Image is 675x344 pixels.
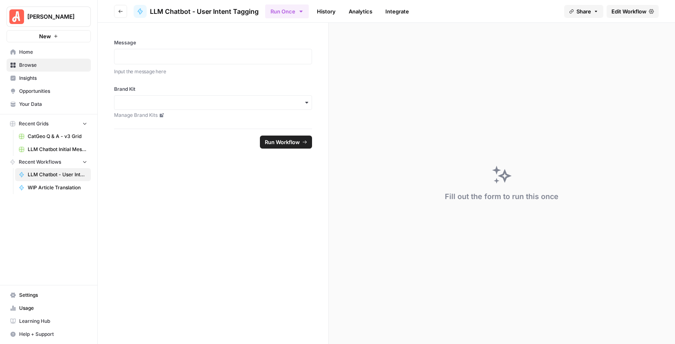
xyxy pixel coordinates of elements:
[114,85,312,93] label: Brand Kit
[7,59,91,72] a: Browse
[445,191,558,202] div: Fill out the form to run this once
[19,74,87,82] span: Insights
[28,184,87,191] span: WIP Article Translation
[7,7,91,27] button: Workspace: Angi
[134,5,259,18] a: LLM Chatbot - User Intent Tagging
[7,315,91,328] a: Learning Hub
[19,88,87,95] span: Opportunities
[7,72,91,85] a: Insights
[564,5,603,18] button: Share
[15,181,91,194] a: WIP Article Translation
[28,146,87,153] span: LLM Chatbot Initial Message Intent
[27,13,77,21] span: [PERSON_NAME]
[19,331,87,338] span: Help + Support
[19,48,87,56] span: Home
[7,30,91,42] button: New
[260,136,312,149] button: Run Workflow
[7,98,91,111] a: Your Data
[7,118,91,130] button: Recent Grids
[19,61,87,69] span: Browse
[7,156,91,168] button: Recent Workflows
[611,7,646,15] span: Edit Workflow
[19,158,61,166] span: Recent Workflows
[380,5,414,18] a: Integrate
[7,46,91,59] a: Home
[7,289,91,302] a: Settings
[114,39,312,46] label: Message
[28,133,87,140] span: CatGeo Q & A - v3 Grid
[19,101,87,108] span: Your Data
[576,7,591,15] span: Share
[19,120,48,127] span: Recent Grids
[150,7,259,16] span: LLM Chatbot - User Intent Tagging
[114,112,312,119] a: Manage Brand Kits
[265,4,309,18] button: Run Once
[7,85,91,98] a: Opportunities
[265,138,300,146] span: Run Workflow
[607,5,659,18] a: Edit Workflow
[344,5,377,18] a: Analytics
[39,32,51,40] span: New
[7,302,91,315] a: Usage
[15,168,91,181] a: LLM Chatbot - User Intent Tagging
[114,68,312,76] p: Input the message here
[28,171,87,178] span: LLM Chatbot - User Intent Tagging
[19,291,87,299] span: Settings
[7,328,91,341] button: Help + Support
[9,9,24,24] img: Angi Logo
[15,130,91,143] a: CatGeo Q & A - v3 Grid
[15,143,91,156] a: LLM Chatbot Initial Message Intent
[312,5,341,18] a: History
[19,305,87,312] span: Usage
[19,318,87,325] span: Learning Hub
